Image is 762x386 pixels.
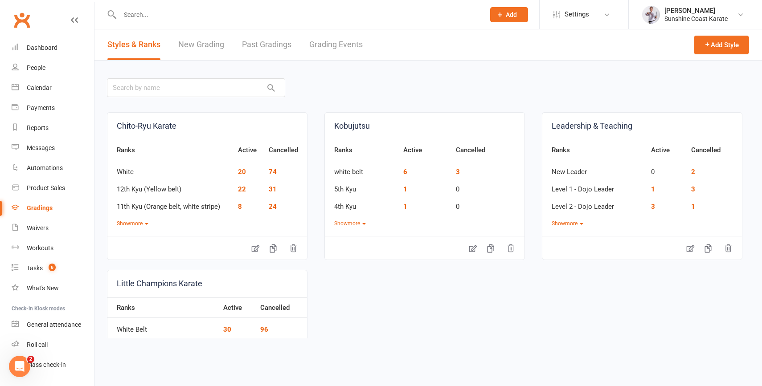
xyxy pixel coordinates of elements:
[403,168,407,176] a: 6
[27,244,53,252] div: Workouts
[107,113,307,140] a: Chito-Ryu Karate
[12,178,94,198] a: Product Sales
[27,284,59,292] div: What's New
[27,321,81,328] div: General attendance
[27,144,55,151] div: Messages
[242,29,291,60] a: Past Gradings
[12,98,94,118] a: Payments
[325,140,399,160] th: Ranks
[12,355,94,375] a: Class kiosk mode
[238,168,246,176] a: 20
[223,325,231,333] a: 30
[260,325,268,333] a: 96
[506,11,517,18] span: Add
[269,168,277,176] a: 74
[27,104,55,111] div: Payments
[12,138,94,158] a: Messages
[11,9,33,31] a: Clubworx
[9,356,30,377] iframe: Intercom live chat
[651,185,655,193] a: 1
[12,158,94,178] a: Automations
[642,6,660,24] img: thumb_image1623729628.png
[403,185,407,193] a: 1
[694,36,749,54] button: Add Style
[27,224,49,232] div: Waivers
[12,198,94,218] a: Gradings
[107,29,160,60] a: Styles & Ranks
[107,270,307,297] a: Little Champions Karate
[309,29,363,60] a: Grading Events
[691,168,695,176] a: 2
[403,203,407,211] a: 1
[552,219,583,228] button: Showmore
[542,140,647,160] th: Ranks
[107,335,219,353] td: White Belt, Yellow Stripe
[542,160,647,178] td: New Leader
[256,297,307,318] th: Cancelled
[117,219,148,228] button: Showmore
[12,335,94,355] a: Roll call
[451,178,524,195] td: 0
[12,118,94,138] a: Reports
[12,78,94,98] a: Calendar
[691,203,695,211] a: 1
[12,258,94,278] a: Tasks 6
[325,160,399,178] td: white belt
[107,297,219,318] th: Ranks
[234,140,264,160] th: Active
[269,185,277,193] a: 31
[325,113,524,140] a: Kobujutsu
[27,164,63,171] div: Automations
[27,264,43,272] div: Tasks
[542,178,647,195] td: Level 1 - Dojo Leader
[651,203,655,211] a: 3
[117,8,479,21] input: Search...
[325,178,399,195] td: 5th Kyu
[264,140,307,160] th: Cancelled
[269,203,277,211] a: 24
[664,15,728,23] div: Sunshine Coast Karate
[238,203,242,211] a: 8
[238,185,246,193] a: 22
[647,140,687,160] th: Active
[664,7,728,15] div: [PERSON_NAME]
[399,140,451,160] th: Active
[451,195,524,212] td: 0
[325,195,399,212] td: 4th Kyu
[27,124,49,131] div: Reports
[27,341,48,348] div: Roll call
[456,168,460,176] a: 3
[334,219,366,228] button: Showmore
[12,58,94,78] a: People
[647,160,687,178] td: 0
[49,264,56,271] span: 6
[27,84,52,91] div: Calendar
[12,278,94,298] a: What's New
[490,7,528,22] button: Add
[565,4,589,24] span: Settings
[107,140,234,160] th: Ranks
[12,218,94,238] a: Waivers
[219,297,256,318] th: Active
[542,195,647,212] td: Level 2 - Dojo Leader
[107,195,234,212] td: 11th Kyu (Orange belt, white stripe)
[178,29,224,60] a: New Grading
[107,78,285,97] input: Search by name
[107,318,219,335] td: White Belt
[27,361,66,368] div: Class check-in
[27,204,53,211] div: Gradings
[12,38,94,58] a: Dashboard
[27,184,65,191] div: Product Sales
[691,185,695,193] a: 3
[12,238,94,258] a: Workouts
[12,315,94,335] a: General attendance kiosk mode
[107,160,234,178] td: White
[27,44,57,51] div: Dashboard
[27,356,34,363] span: 2
[687,140,742,160] th: Cancelled
[107,178,234,195] td: 12th Kyu (Yellow belt)
[542,113,742,140] a: Leadership & Teaching
[27,64,45,71] div: People
[451,140,524,160] th: Cancelled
